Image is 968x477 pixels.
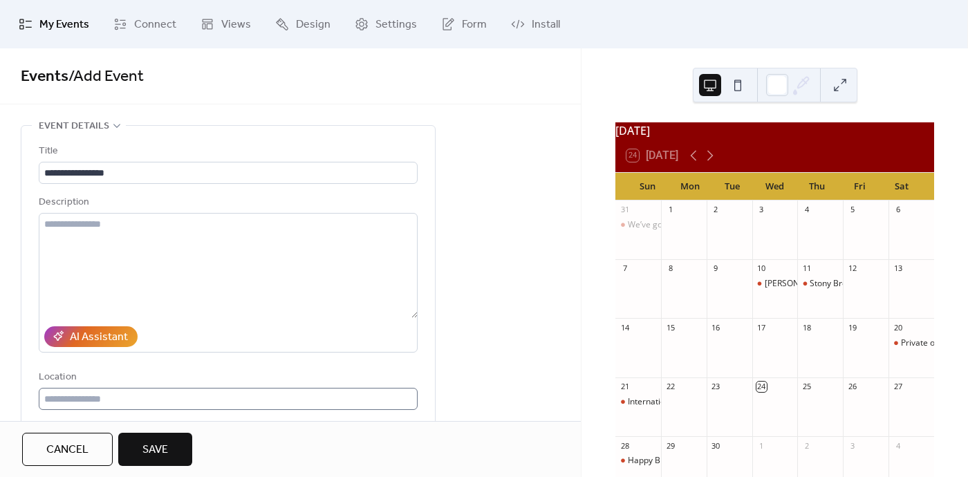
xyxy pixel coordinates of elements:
div: 7 [620,263,630,274]
a: My Events [8,6,100,43]
button: Cancel [22,433,113,466]
div: 19 [847,322,857,333]
div: 28 [620,440,630,451]
div: Sun [626,173,669,200]
div: 14 [620,322,630,333]
div: Happy Birthday --private event at [GEOGRAPHIC_DATA] [628,455,841,467]
div: 5 [847,205,857,215]
div: 2 [711,205,721,215]
a: Views [190,6,261,43]
div: Thu [796,173,838,200]
div: International [DATE] [628,396,706,408]
span: Design [296,17,331,33]
div: 10 [756,263,767,274]
div: Private off-site [888,337,934,349]
span: Cancel [46,442,89,458]
a: Design [265,6,341,43]
span: Settings [375,17,417,33]
div: 12 [847,263,857,274]
div: 3 [847,440,857,451]
div: 1 [665,205,676,215]
a: Connect [103,6,187,43]
span: Save [142,442,168,458]
a: Settings [344,6,427,43]
span: / Add Event [68,62,144,92]
div: Title [39,143,415,160]
div: Private off-site [901,337,957,349]
div: 11 [801,263,812,274]
div: International Day of Peace [615,396,661,408]
div: 23 [711,382,721,392]
a: Install [501,6,570,43]
div: Fri [838,173,880,200]
div: Wed [754,173,796,200]
div: 3 [756,205,767,215]
div: 21 [620,382,630,392]
div: 4 [893,440,903,451]
div: 18 [801,322,812,333]
div: 16 [711,322,721,333]
div: Location [39,369,415,386]
div: 29 [665,440,676,451]
div: [DATE] [615,122,934,139]
div: Description [39,194,415,211]
div: 30 [711,440,721,451]
span: Event details [39,118,109,135]
div: Sat [881,173,923,200]
div: 15 [665,322,676,333]
div: 25 [801,382,812,392]
div: 4 [801,205,812,215]
div: Tue [711,173,754,200]
div: 1 [756,440,767,451]
div: 17 [756,322,767,333]
div: We’ve got it all going on— All summer long! ☀️ [615,219,661,231]
div: 22 [665,382,676,392]
div: 13 [893,263,903,274]
span: Form [462,17,487,33]
div: 2 [801,440,812,451]
span: Install [532,17,560,33]
div: Dan's Power Women of the East End [752,278,798,290]
div: Stony Brook Vertrans Home [797,278,843,290]
span: Connect [134,17,176,33]
span: Views [221,17,251,33]
button: Save [118,433,192,466]
div: 27 [893,382,903,392]
div: Mon [669,173,711,200]
div: 8 [665,263,676,274]
div: 24 [756,382,767,392]
div: We’ve got it all going on— All summer long! ☀️ [628,219,806,231]
div: AI Assistant [70,329,128,346]
div: 26 [847,382,857,392]
div: 6 [893,205,903,215]
div: 9 [711,263,721,274]
div: Stony Brook Vertrans Home [810,278,917,290]
a: Events [21,62,68,92]
button: AI Assistant [44,326,138,347]
div: Happy Birthday --private event at Pindar [615,455,661,467]
a: Form [431,6,497,43]
div: 31 [620,205,630,215]
div: 20 [893,322,903,333]
span: My Events [39,17,89,33]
